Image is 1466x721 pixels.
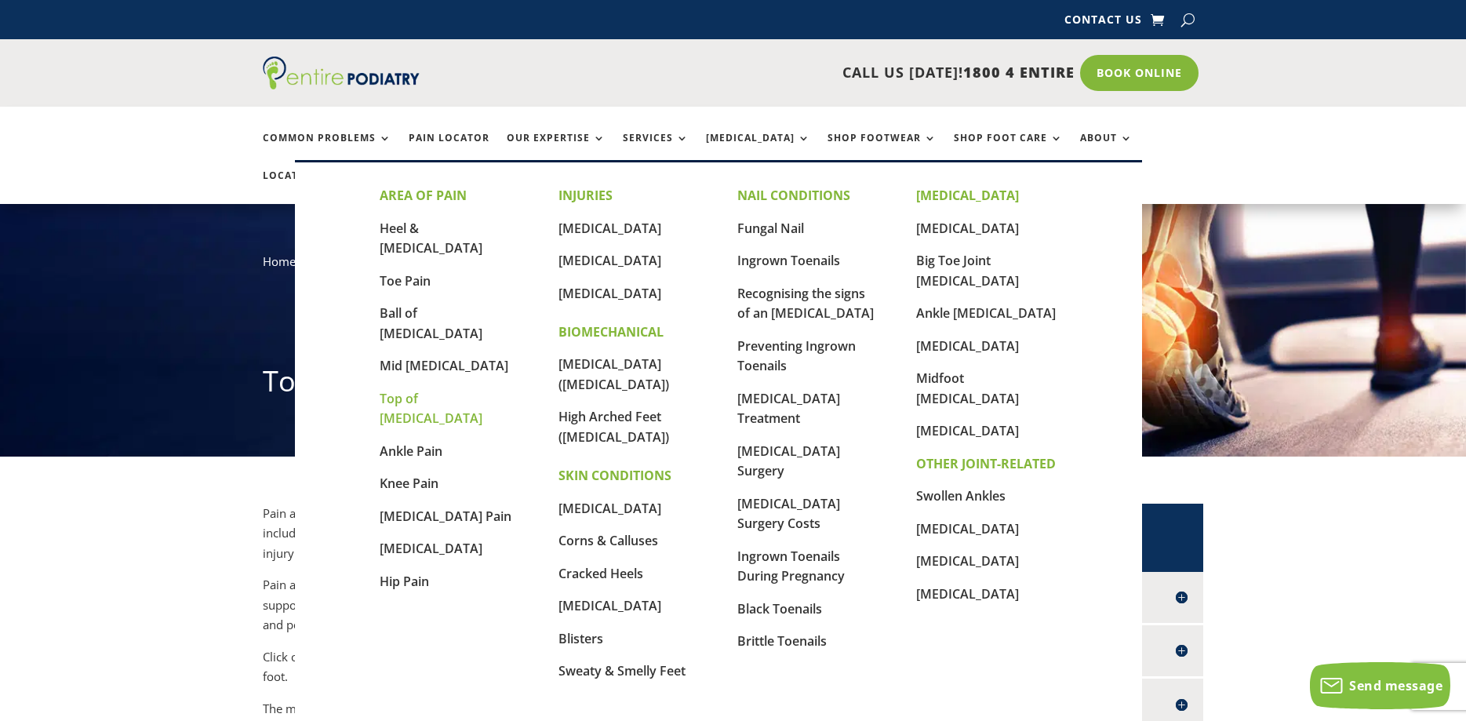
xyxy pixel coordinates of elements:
[409,133,489,166] a: Pain Locator
[558,408,669,446] a: High Arched Feet ([MEDICAL_DATA])
[737,600,822,617] a: Black Toenails
[737,187,850,204] strong: NAIL CONDITIONS
[916,220,1019,237] a: [MEDICAL_DATA]
[507,133,606,166] a: Our Expertise
[263,133,391,166] a: Common Problems
[480,63,1075,83] p: CALL US [DATE]!
[380,357,508,374] a: Mid [MEDICAL_DATA]
[737,548,845,585] a: Ingrown Toenails During Pregnancy
[380,540,482,557] a: [MEDICAL_DATA]
[737,442,840,480] a: [MEDICAL_DATA] Surgery
[380,475,438,492] a: Knee Pain
[916,370,1019,407] a: Midfoot [MEDICAL_DATA]
[916,455,1056,472] strong: OTHER JOINT-RELATED
[380,187,467,204] strong: AREA OF PAIN
[737,285,874,322] a: Recognising the signs of an [MEDICAL_DATA]
[1310,662,1450,709] button: Send message
[558,467,671,484] strong: SKIN CONDITIONS
[916,585,1019,603] a: [MEDICAL_DATA]
[916,487,1006,504] a: Swollen Ankles
[558,252,661,269] a: [MEDICAL_DATA]
[916,252,1019,289] a: Big Toe Joint [MEDICAL_DATA]
[263,647,873,699] p: Click on the link below for more information about some of the more common causes of pain on the ...
[558,597,661,614] a: [MEDICAL_DATA]
[623,133,689,166] a: Services
[558,220,661,237] a: [MEDICAL_DATA]
[263,575,873,647] p: Pain across the top of the foot can also be due to improper shoes. For example shoes that don’t p...
[558,565,643,582] a: Cracked Heels
[558,187,613,204] strong: INJURIES
[737,337,856,375] a: Preventing Ingrown Toenails
[737,220,804,237] a: Fungal Nail
[380,220,482,257] a: Heel & [MEDICAL_DATA]
[1064,14,1142,31] a: Contact Us
[558,500,661,517] a: [MEDICAL_DATA]
[558,662,686,679] a: Sweaty & Smelly Feet
[263,251,1204,283] nav: breadcrumb
[1080,133,1133,166] a: About
[963,63,1075,82] span: 1800 4 ENTIRE
[916,552,1019,570] a: [MEDICAL_DATA]
[380,390,482,428] a: Top of [MEDICAL_DATA]
[263,362,1204,409] h1: Top Of [MEDICAL_DATA]
[737,632,827,650] a: Brittle Toenails
[954,133,1063,166] a: Shop Foot Care
[558,355,669,393] a: [MEDICAL_DATA] ([MEDICAL_DATA])
[263,170,341,204] a: Locations
[263,56,420,89] img: logo (1)
[558,532,658,549] a: Corns & Calluses
[916,304,1056,322] a: Ankle [MEDICAL_DATA]
[263,504,873,576] p: Pain across the top of the foot is a common complaint that we treat. There is quite a lot of anat...
[916,337,1019,355] a: [MEDICAL_DATA]
[558,323,664,340] strong: BIOMECHANICAL
[1349,677,1442,694] span: Send message
[737,495,840,533] a: [MEDICAL_DATA] Surgery Costs
[916,422,1019,439] a: [MEDICAL_DATA]
[380,304,482,342] a: Ball of [MEDICAL_DATA]
[737,252,840,269] a: Ingrown Toenails
[1080,55,1199,91] a: Book Online
[737,390,840,428] a: [MEDICAL_DATA] Treatment
[916,187,1019,204] strong: [MEDICAL_DATA]
[380,442,442,460] a: Ankle Pain
[558,285,661,302] a: [MEDICAL_DATA]
[263,77,420,93] a: Entire Podiatry
[380,272,431,289] a: Toe Pain
[558,630,603,647] a: Blisters
[263,253,296,269] a: Home
[380,508,511,525] a: [MEDICAL_DATA] Pain
[916,520,1019,537] a: [MEDICAL_DATA]
[828,133,937,166] a: Shop Footwear
[380,573,429,590] a: Hip Pain
[706,133,810,166] a: [MEDICAL_DATA]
